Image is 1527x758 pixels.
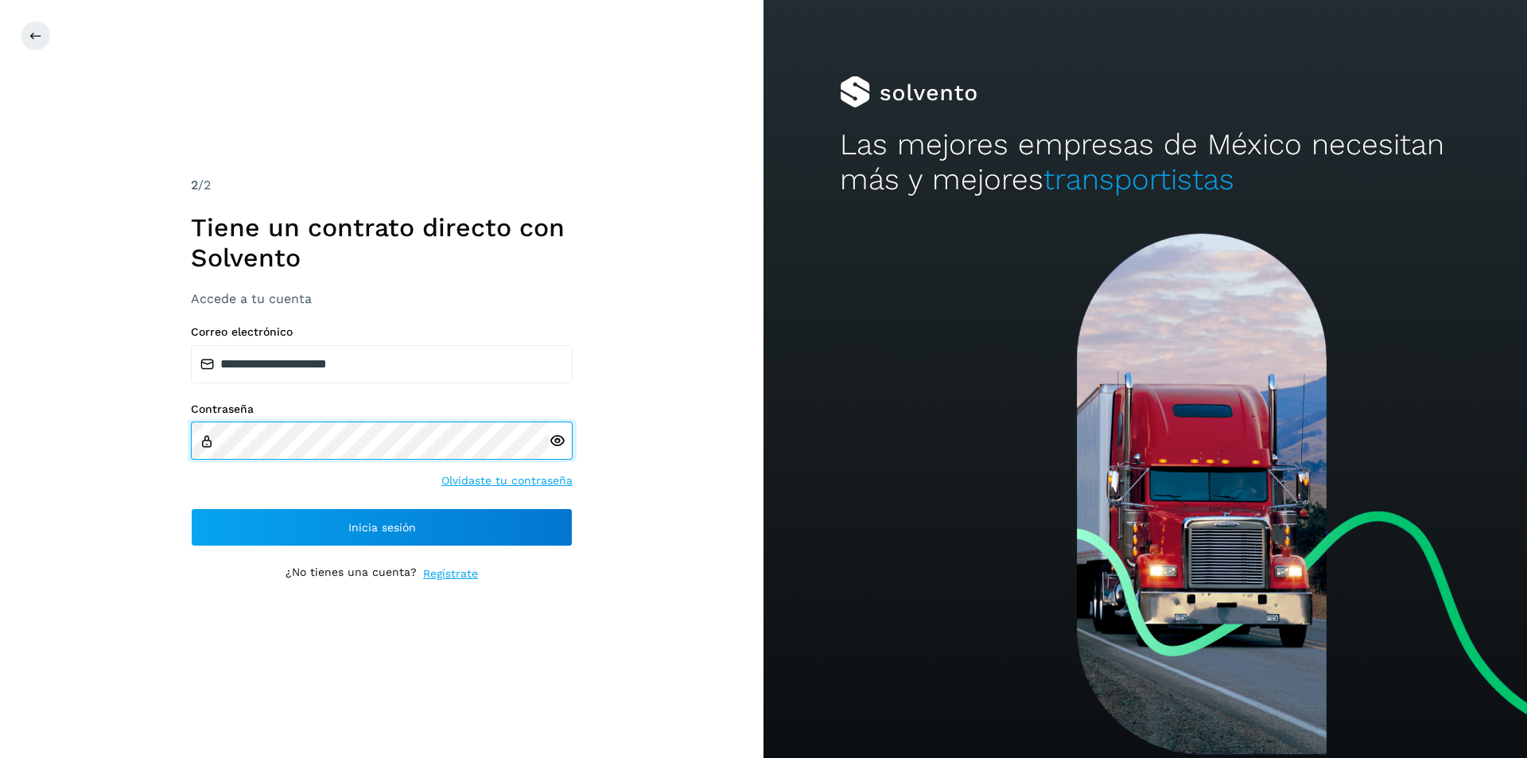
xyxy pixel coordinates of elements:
h3: Accede a tu cuenta [191,291,573,306]
h1: Tiene un contrato directo con Solvento [191,212,573,274]
h2: Las mejores empresas de México necesitan más y mejores [840,127,1451,198]
label: Contraseña [191,402,573,416]
button: Inicia sesión [191,508,573,546]
label: Correo electrónico [191,325,573,339]
a: Olvidaste tu contraseña [441,472,573,489]
span: transportistas [1043,162,1234,196]
p: ¿No tienes una cuenta? [286,566,417,582]
span: Inicia sesión [348,522,416,533]
a: Regístrate [423,566,478,582]
div: /2 [191,176,573,195]
span: 2 [191,177,198,192]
